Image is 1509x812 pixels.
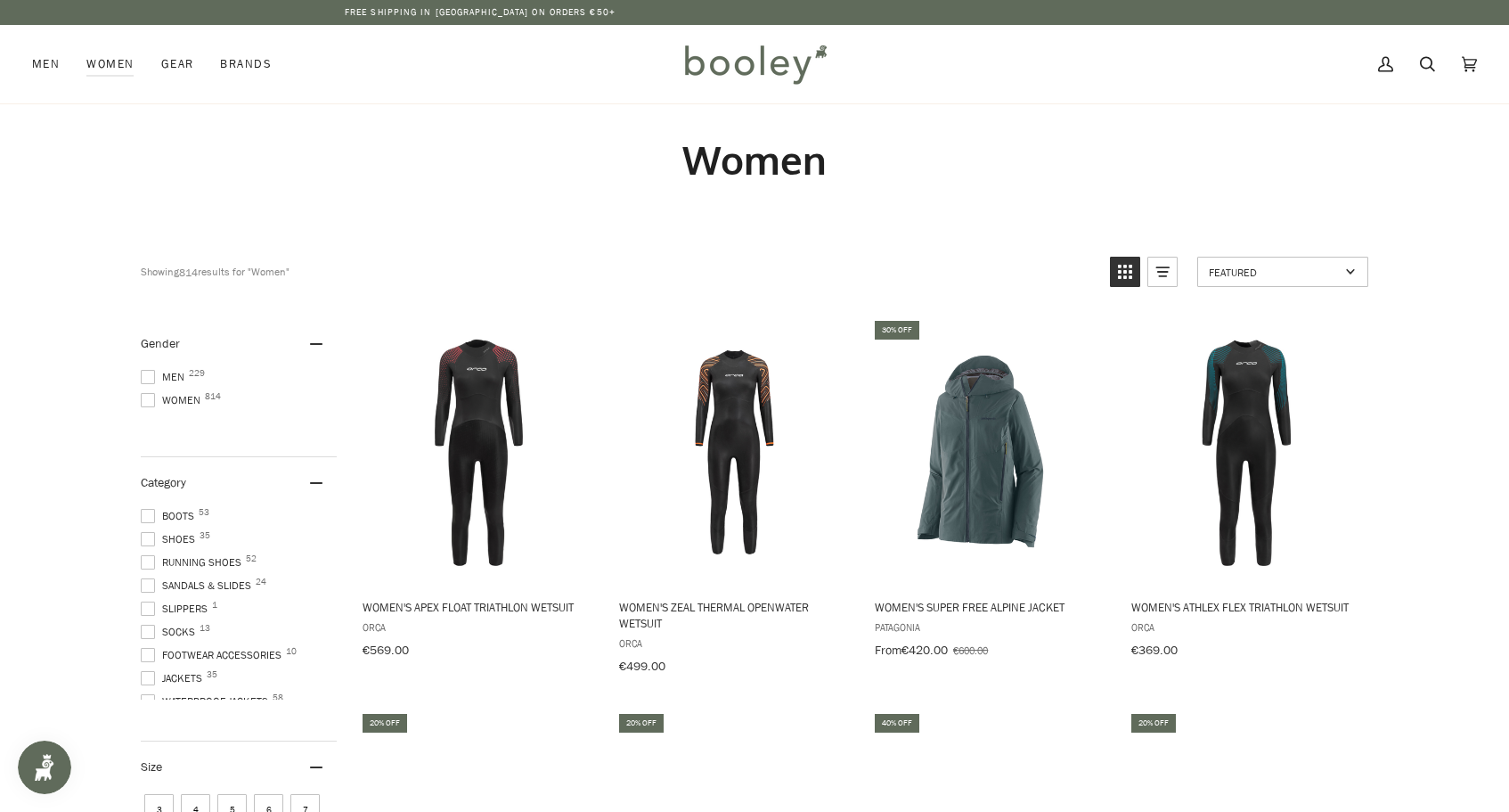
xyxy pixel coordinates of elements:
span: Featured [1209,265,1340,280]
span: Women [141,392,206,408]
a: Men [32,25,73,103]
p: Free Shipping in [GEOGRAPHIC_DATA] on Orders €50+ [345,5,616,20]
span: Jackets [141,670,208,686]
div: 30% off [875,321,919,340]
iframe: Button to open loyalty program pop-up [18,741,71,794]
div: 20% off [1131,714,1176,733]
div: 20% off [619,714,664,733]
a: Women's Super Free Alpine Jacket [872,318,1108,664]
h1: Women [141,135,1368,185]
span: Orca [363,619,593,635]
div: 40% off [875,714,919,733]
span: Socks [141,624,200,640]
span: 13 [200,624,210,633]
div: 20% off [363,714,407,733]
span: 58 [273,693,283,702]
span: Men [141,369,190,385]
span: Women's Apex Float Triathlon Wetsuit [363,599,593,615]
span: 229 [189,369,205,378]
span: 24 [256,578,266,586]
span: Sandals & Slides [141,578,257,594]
span: Gear [161,55,194,73]
span: 35 [207,670,217,679]
span: Patagonia [875,619,1105,635]
a: View grid mode [1110,257,1140,287]
span: Women [86,55,134,73]
span: €369.00 [1131,642,1178,659]
span: Waterproof Jackets [141,693,273,709]
span: €569.00 [363,642,409,659]
a: View list mode [1147,257,1178,287]
span: Gender [141,335,180,352]
span: Slippers [141,601,213,617]
span: 814 [205,392,221,401]
span: Footwear Accessories [141,647,287,663]
span: Category [141,474,186,491]
a: Women's Apex Float Triathlon Wetsuit [360,318,596,664]
a: Sort options [1197,257,1368,287]
span: €600.00 [953,643,988,658]
img: Orca Women's Zeal Thermal Openwater Wetsuit Black - Booley Galway [616,334,852,570]
span: Women's Athlex Flex Triathlon Wetsuit [1131,599,1362,615]
span: 53 [199,508,209,517]
span: Men [32,55,60,73]
img: Orca Women's Athlex Flex Triathlon Wetsuit Blue Flex - Booley Galway [1129,334,1365,570]
span: Boots [141,508,200,524]
span: Running Shoes [141,554,247,570]
a: Women's Zeal Thermal Openwater Wetsuit [616,318,852,680]
a: Gear [148,25,208,103]
span: €499.00 [619,658,665,675]
span: Size [141,759,162,775]
span: Women's Zeal Thermal Openwater Wetsuit [619,599,850,631]
span: €420.00 [901,642,948,659]
span: 1 [212,601,217,610]
span: 35 [200,531,210,540]
span: Women's Super Free Alpine Jacket [875,599,1105,615]
div: Showing results for "Women" [141,257,1097,287]
span: Orca [619,636,850,651]
span: From [875,642,901,659]
span: Orca [1131,619,1362,635]
span: Shoes [141,531,200,547]
span: 10 [286,647,297,656]
a: Women's Athlex Flex Triathlon Wetsuit [1129,318,1365,664]
a: Brands [207,25,285,103]
span: 52 [246,554,257,563]
b: 814 [179,265,198,280]
span: Brands [220,55,272,73]
img: Booley [677,38,833,90]
a: Women [73,25,147,103]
